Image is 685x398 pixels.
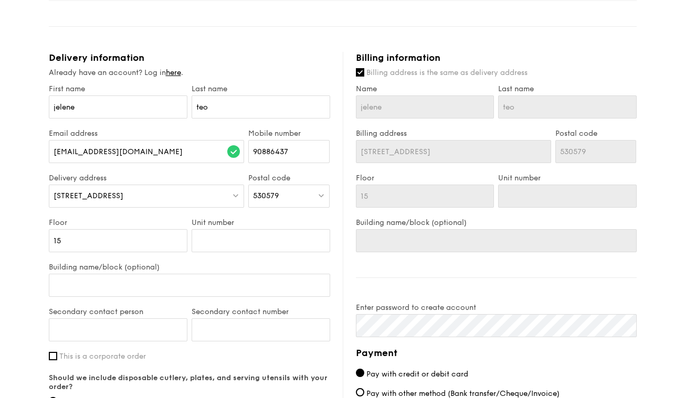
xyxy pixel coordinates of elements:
[54,191,123,200] span: [STREET_ADDRESS]
[356,388,364,396] input: Pay with other method (Bank transfer/Cheque/Invoice)
[366,370,468,379] span: Pay with credit or debit card
[232,191,239,199] img: icon-dropdown.fa26e9f9.svg
[498,174,637,182] label: Unit number
[356,303,637,312] label: Enter password to create account
[248,174,330,182] label: Postal code
[49,68,330,78] div: Already have an account? Log in .
[49,52,144,63] span: Delivery information
[49,263,330,272] label: Building name/block (optional)
[318,191,325,199] img: icon-dropdown.fa26e9f9.svg
[192,84,330,93] label: Last name
[49,307,187,316] label: Secondary contact person
[49,129,245,138] label: Email address
[248,129,330,138] label: Mobile number
[356,369,364,377] input: Pay with credit or debit card
[253,191,279,200] span: 530579
[49,174,245,182] label: Delivery address
[356,218,637,227] label: Building name/block (optional)
[356,129,551,138] label: Billing address
[49,352,57,360] input: This is a corporate order
[49,84,187,93] label: First name
[49,373,328,391] strong: Should we include disposable cutlery, plates, and serving utensils with your order?
[366,389,560,398] span: Pay with other method (Bank transfer/Cheque/Invoice)
[366,68,528,77] span: Billing address is the same as delivery address
[356,346,637,360] h4: Payment
[356,52,440,63] span: Billing information
[555,129,637,138] label: Postal code
[49,218,187,227] label: Floor
[59,352,146,361] span: This is a corporate order
[356,68,364,77] input: Billing address is the same as delivery address
[166,68,181,77] a: here
[356,84,494,93] label: Name
[356,174,494,182] label: Floor
[227,145,240,158] img: icon-success.f839ccf9.svg
[498,84,637,93] label: Last name
[192,218,330,227] label: Unit number
[192,307,330,316] label: Secondary contact number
